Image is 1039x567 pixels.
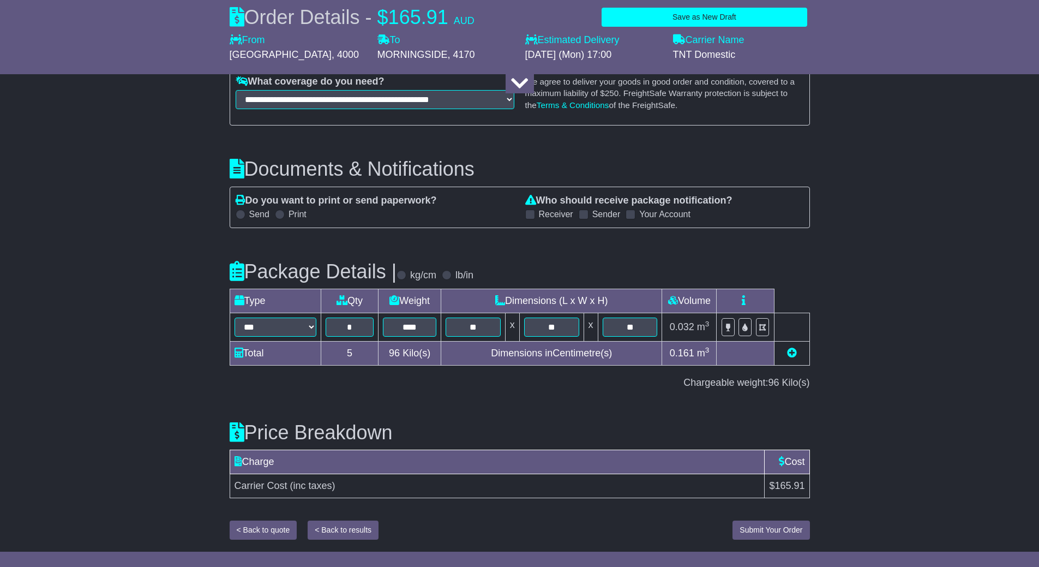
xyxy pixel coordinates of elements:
div: TNT Domestic [673,49,810,61]
td: Volume [662,289,717,313]
label: Sender [592,209,621,219]
button: Submit Your Order [732,521,809,540]
td: Cost [765,450,809,474]
td: Dimensions in Centimetre(s) [441,342,662,366]
label: To [377,34,400,46]
div: Chargeable weight: Kilo(s) [230,377,810,389]
label: Do you want to print or send paperwork? [236,195,437,207]
sup: 3 [705,320,710,328]
label: Send [249,209,269,219]
td: Qty [321,289,379,313]
span: $ [377,6,388,28]
span: m [697,321,710,332]
a: Add new item [787,348,797,359]
span: 0.032 [670,321,694,332]
span: AUD [454,15,475,26]
label: What coverage do you need? [236,76,385,88]
span: m [697,348,710,359]
span: MORNINGSIDE [377,49,448,60]
label: Carrier Name [673,34,744,46]
span: , 4170 [448,49,475,60]
td: 5 [321,342,379,366]
label: From [230,34,265,46]
div: [DATE] (Mon) 17:00 [525,49,662,61]
span: 96 [389,348,400,359]
div: Order Details - [230,5,475,29]
h3: Package Details | [230,261,397,283]
label: Your Account [639,209,690,219]
span: 165.91 [388,6,448,28]
h3: Price Breakdown [230,422,810,444]
span: (inc taxes) [290,480,335,491]
td: Type [230,289,321,313]
span: , 4000 [332,49,359,60]
a: Terms & Conditions [537,100,609,110]
td: Dimensions (L x W x H) [441,289,662,313]
label: Receiver [539,209,573,219]
span: [GEOGRAPHIC_DATA] [230,49,332,60]
td: Total [230,342,321,366]
label: Who should receive package notification? [525,195,732,207]
span: 0.161 [670,348,694,359]
span: Carrier Cost [235,480,287,491]
span: Submit Your Order [740,526,802,534]
label: kg/cm [410,270,436,282]
button: < Back to results [308,521,379,540]
label: Estimated Delivery [525,34,662,46]
td: x [584,313,598,342]
button: < Back to quote [230,521,297,540]
td: x [505,313,519,342]
sup: 3 [705,346,710,354]
small: We agree to deliver your goods in good order and condition, covered to a maximum liability of $ .... [525,77,795,110]
span: 96 [768,377,779,388]
h3: Documents & Notifications [230,158,810,180]
td: Weight [379,289,441,313]
label: lb/in [455,270,473,282]
td: Kilo(s) [379,342,441,366]
button: Save as New Draft [602,8,807,27]
td: Charge [230,450,765,474]
span: $165.91 [769,480,804,491]
label: Print [289,209,307,219]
